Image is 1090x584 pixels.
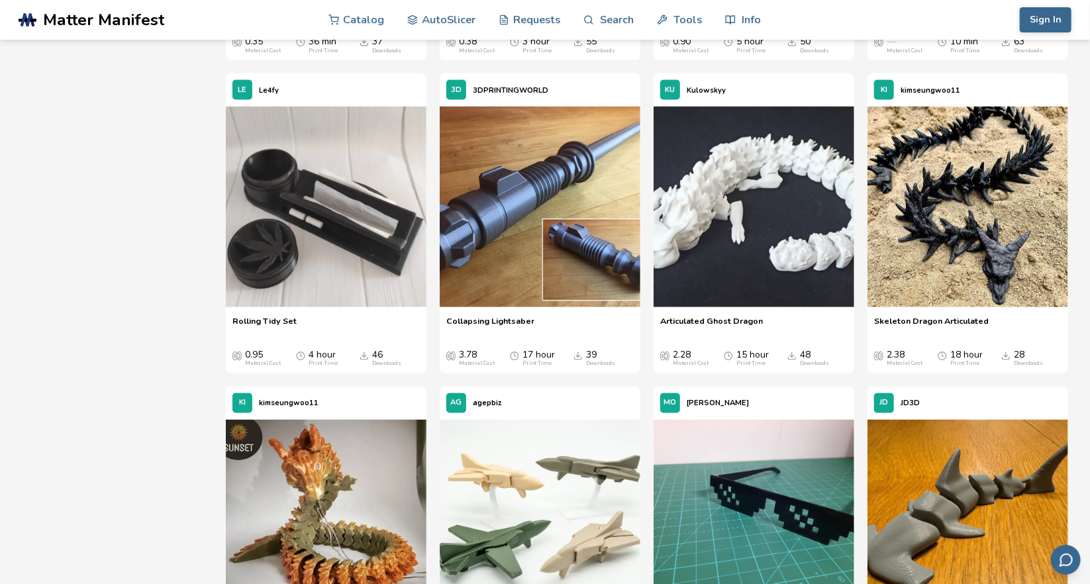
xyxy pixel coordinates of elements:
[800,48,829,54] div: Downloads
[1014,361,1043,367] div: Downloads
[660,36,669,47] span: Average Cost
[673,350,709,367] div: 2.28
[372,350,401,367] div: 46
[887,36,896,47] span: —
[736,361,766,367] div: Print Time
[372,361,401,367] div: Downloads
[360,350,369,361] span: Downloads
[950,36,979,54] div: 10 min
[238,86,246,95] span: LE
[1001,36,1011,47] span: Downloads
[232,350,242,361] span: Average Cost
[259,397,319,411] p: kimseungwoo11
[800,350,829,367] div: 48
[309,36,338,54] div: 36 min
[1001,350,1011,361] span: Downloads
[451,86,462,95] span: 3D
[245,350,281,367] div: 0.95
[724,350,733,361] span: Average Print Time
[938,350,947,361] span: Average Print Time
[938,36,947,47] span: Average Print Time
[950,350,983,367] div: 18 hour
[887,48,922,54] div: Material Cost
[586,36,615,54] div: 55
[360,36,369,47] span: Downloads
[950,361,979,367] div: Print Time
[1014,36,1043,54] div: 63
[664,399,677,408] span: MO
[522,36,552,54] div: 3 hour
[787,36,797,47] span: Downloads
[245,36,281,54] div: 0.35
[573,36,583,47] span: Downloads
[309,48,338,54] div: Print Time
[446,350,456,361] span: Average Cost
[1014,350,1043,367] div: 28
[372,48,401,54] div: Downloads
[510,36,519,47] span: Average Print Time
[245,48,281,54] div: Material Cost
[874,36,883,47] span: Average Cost
[473,397,501,411] p: agepbiz
[901,83,960,97] p: kimseungwoo11
[660,350,669,361] span: Average Cost
[309,361,338,367] div: Print Time
[43,11,164,29] span: Matter Manifest
[245,361,281,367] div: Material Cost
[1014,48,1043,54] div: Downloads
[522,350,555,367] div: 17 hour
[881,86,887,95] span: KI
[296,36,305,47] span: Average Print Time
[239,399,246,408] span: KI
[459,36,495,54] div: 0.38
[372,36,401,54] div: 37
[473,83,548,97] p: 3DPRINTINGWORLD
[673,361,709,367] div: Material Cost
[687,397,749,411] p: [PERSON_NAME]
[309,350,338,367] div: 4 hour
[736,36,766,54] div: 5 hour
[666,86,675,95] span: KU
[1051,545,1081,575] button: Send feedback via email
[450,399,462,408] span: AG
[800,36,829,54] div: 50
[673,48,709,54] div: Material Cost
[673,36,709,54] div: 0.90
[736,48,766,54] div: Print Time
[232,316,297,336] a: Rolling Tidy Set
[724,36,733,47] span: Average Print Time
[586,350,615,367] div: 39
[880,399,889,408] span: JD
[950,48,979,54] div: Print Time
[887,350,922,367] div: 2.38
[259,83,279,97] p: Le4fy
[573,350,583,361] span: Downloads
[446,316,534,336] a: Collapsing Lightsaber
[586,48,615,54] div: Downloads
[1020,7,1071,32] button: Sign In
[736,350,769,367] div: 15 hour
[874,350,883,361] span: Average Cost
[522,361,552,367] div: Print Time
[874,316,989,336] a: Skeleton Dragon Articulated
[522,48,552,54] div: Print Time
[800,361,829,367] div: Downloads
[459,48,495,54] div: Material Cost
[586,361,615,367] div: Downloads
[787,350,797,361] span: Downloads
[687,83,726,97] p: Kulowskyy
[296,350,305,361] span: Average Print Time
[446,36,456,47] span: Average Cost
[232,36,242,47] span: Average Cost
[510,350,519,361] span: Average Print Time
[459,361,495,367] div: Material Cost
[887,361,922,367] div: Material Cost
[660,316,763,336] a: Articulated Ghost Dragon
[901,397,920,411] p: JD3D
[459,350,495,367] div: 3.78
